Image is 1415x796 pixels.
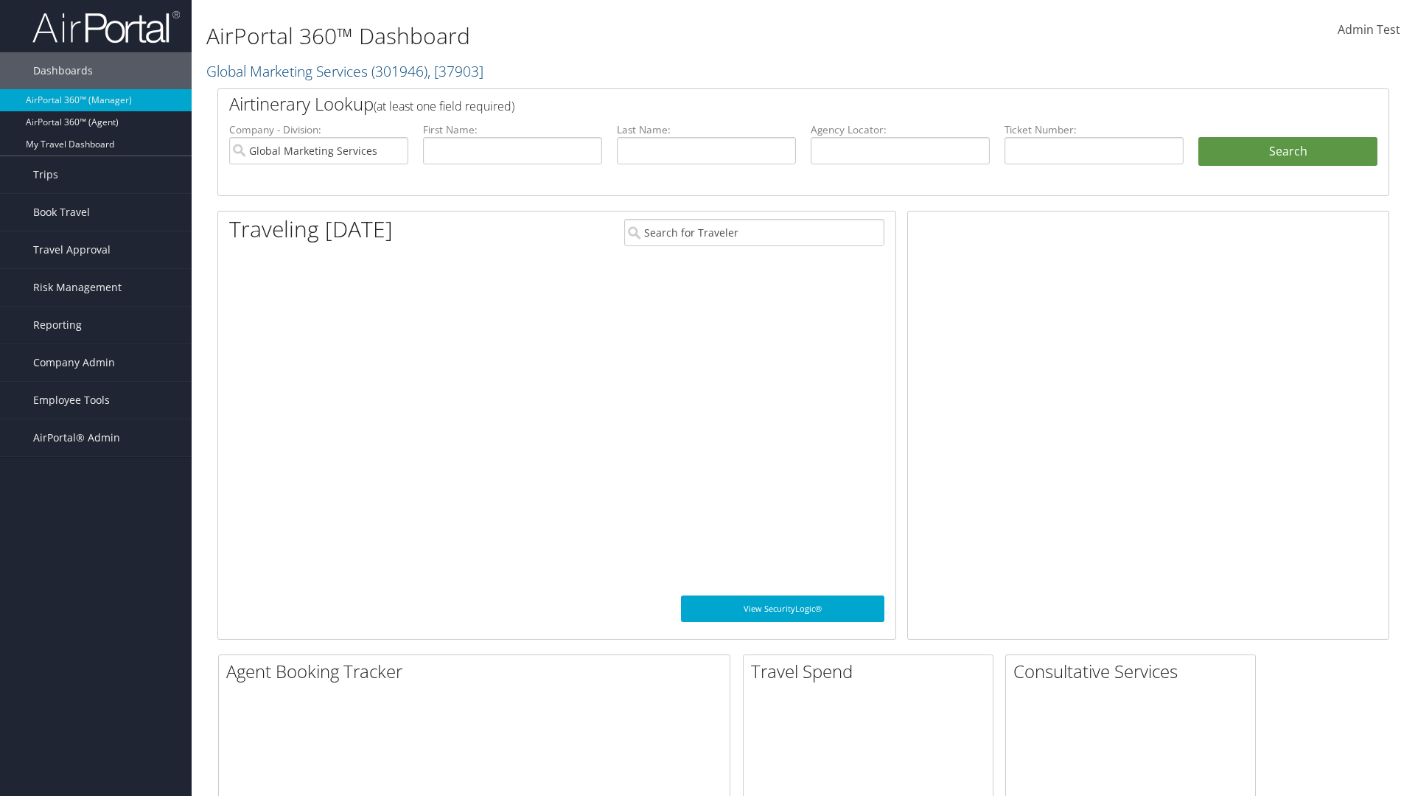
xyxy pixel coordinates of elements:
[374,98,514,114] span: (at least one field required)
[229,122,408,137] label: Company - Division:
[206,21,1002,52] h1: AirPortal 360™ Dashboard
[229,214,393,245] h1: Traveling [DATE]
[32,10,180,44] img: airportal-logo.png
[33,231,111,268] span: Travel Approval
[33,344,115,381] span: Company Admin
[33,382,110,419] span: Employee Tools
[617,122,796,137] label: Last Name:
[1013,659,1255,684] h2: Consultative Services
[226,659,730,684] h2: Agent Booking Tracker
[33,269,122,306] span: Risk Management
[1338,7,1400,53] a: Admin Test
[1198,137,1377,167] button: Search
[751,659,993,684] h2: Travel Spend
[33,52,93,89] span: Dashboards
[427,61,483,81] span: , [ 37903 ]
[206,61,483,81] a: Global Marketing Services
[811,122,990,137] label: Agency Locator:
[681,596,884,622] a: View SecurityLogic®
[33,156,58,193] span: Trips
[371,61,427,81] span: ( 301946 )
[33,307,82,343] span: Reporting
[229,91,1280,116] h2: Airtinerary Lookup
[33,194,90,231] span: Book Travel
[423,122,602,137] label: First Name:
[624,219,884,246] input: Search for Traveler
[1338,21,1400,38] span: Admin Test
[1005,122,1184,137] label: Ticket Number:
[33,419,120,456] span: AirPortal® Admin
